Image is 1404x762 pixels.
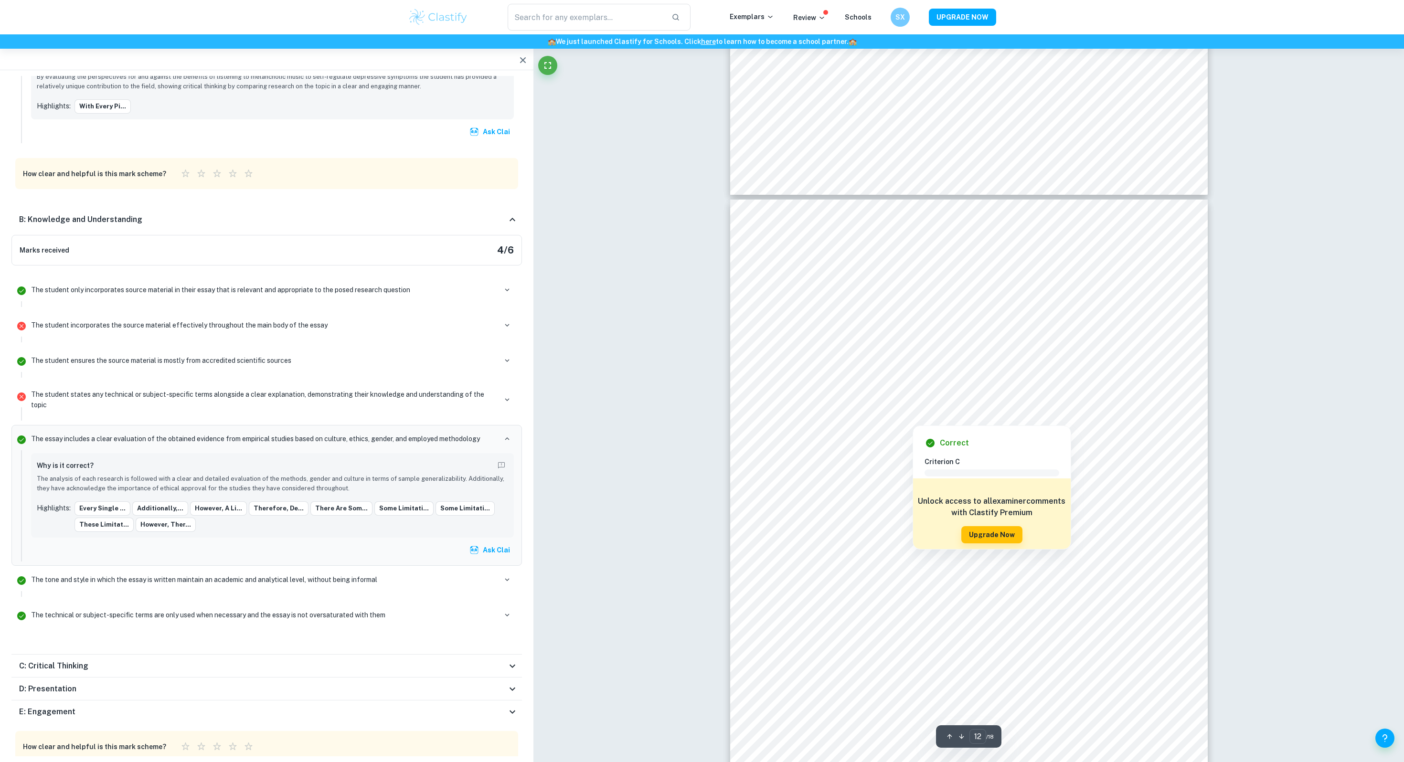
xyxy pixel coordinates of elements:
[132,501,188,516] button: Additionally,...
[74,518,134,532] button: These limitat...
[16,356,27,367] svg: Correct
[508,4,664,31] input: Search for any exemplars...
[136,518,196,532] button: However, ther...
[31,434,480,444] p: The essay includes a clear evaluation of the obtained evidence from empirical studies based on cu...
[37,72,508,92] p: By evaluating the perspectives for and against the benefits of listening to melancholic music to ...
[31,574,377,585] p: The tone and style in which the essay is written maintain an academic and analytical level, witho...
[468,123,514,140] button: Ask Clai
[961,526,1022,543] button: Upgrade Now
[468,541,514,559] button: Ask Clai
[37,503,71,513] p: Highlights:
[1375,729,1394,748] button: Help and Feedback
[20,245,69,255] h6: Marks received
[31,355,291,366] p: The student ensures the source material is mostly from accredited scientific sources
[929,9,996,26] button: UPGRADE NOW
[23,169,166,179] h6: How clear and helpful is this mark scheme?
[23,741,166,752] h6: How clear and helpful is this mark scheme?
[19,660,88,672] h6: C: Critical Thinking
[249,501,308,516] button: Therefore, de...
[469,127,479,137] img: clai.svg
[37,460,94,471] h6: Why is it correct?
[11,655,522,677] div: C: Critical Thinking
[31,610,385,620] p: The technical or subject-specific terms are only used when necessary and the essay is not oversat...
[31,389,497,410] p: The student states any technical or subject-specific terms alongside a clear explanation, demonst...
[11,204,522,235] div: B: Knowledge and Understanding
[11,677,522,700] div: D: Presentation
[701,38,716,45] a: here
[16,575,27,586] svg: Correct
[16,434,27,445] svg: Correct
[16,320,27,332] svg: Incorrect
[16,391,27,402] svg: Incorrect
[19,683,76,695] h6: D: Presentation
[11,700,522,723] div: E: Engagement
[37,101,71,111] p: Highlights:
[495,459,508,472] button: Report mistake/confusion
[408,8,468,27] img: Clastify logo
[16,285,27,296] svg: Correct
[895,12,906,22] h6: SX
[31,285,410,295] p: The student only incorporates source material in their essay that is relevant and appropriate to ...
[845,13,872,21] a: Schools
[891,8,910,27] button: SX
[548,38,556,45] span: 🏫
[730,11,774,22] p: Exemplars
[986,732,994,741] span: / 18
[497,243,514,257] h5: 4 / 6
[74,501,130,516] button: Every single ...
[2,36,1402,47] h6: We just launched Clastify for Schools. Click to learn how to become a school partner.
[74,99,131,114] button: With every pi...
[469,545,479,555] img: clai.svg
[538,56,557,75] button: Fullscreen
[16,610,27,622] svg: Correct
[37,474,508,494] p: The analysis of each research is followed with a clear and detailed evaluation of the methods, ge...
[374,501,434,516] button: Some limitati...
[19,214,142,225] h6: B: Knowledge and Understanding
[310,501,372,516] button: There are som...
[940,437,969,449] h6: Correct
[190,501,247,516] button: However, a li...
[436,501,495,516] button: Some limitati...
[925,456,1067,467] h6: Criterion C
[849,38,857,45] span: 🏫
[19,706,75,718] h6: E: Engagement
[793,12,826,23] p: Review
[918,496,1066,519] h6: Unlock access to all examiner comments with Clastify Premium
[31,320,328,330] p: The student incorporates the source material effectively throughout the main body of the essay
